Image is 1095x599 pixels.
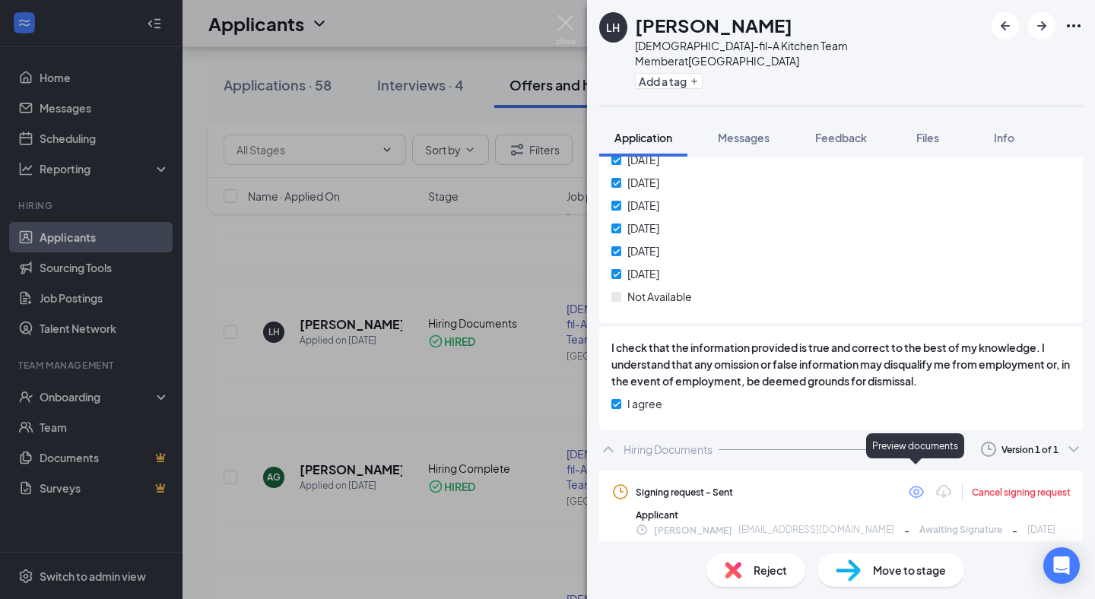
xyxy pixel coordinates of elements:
svg: Plus [690,77,699,86]
span: [PERSON_NAME] [654,522,732,538]
span: Files [916,131,939,144]
div: [DEMOGRAPHIC_DATA]-fil-A Kitchen Team Member at [GEOGRAPHIC_DATA] [635,38,984,68]
span: - [904,521,909,538]
span: Application [614,131,672,144]
span: [DATE] [627,265,659,282]
button: ArrowRight [1028,12,1055,40]
h1: [PERSON_NAME] [635,12,792,38]
svg: Ellipses [1065,17,1083,35]
span: Feedback [815,131,867,144]
svg: ChevronUp [599,440,617,458]
svg: Download [935,483,953,501]
span: [DATE] [627,220,659,236]
div: Signing request - Sent [636,486,733,499]
button: ArrowLeftNew [992,12,1019,40]
div: Applicant [636,509,1071,521]
span: I agree [627,395,662,412]
div: Version 1 of 1 [1001,443,1058,456]
svg: ArrowLeftNew [996,17,1014,35]
span: [EMAIL_ADDRESS][DOMAIN_NAME] [738,523,894,537]
span: [DATE] [627,197,659,214]
button: PlusAdd a tag [635,73,703,89]
div: Hiring Documents [624,442,713,457]
div: Cancel signing request [972,486,1071,499]
svg: Clock [979,440,998,458]
div: Preview documents [866,433,964,458]
span: Messages [718,131,770,144]
span: [DATE] [1027,523,1055,537]
svg: Clock [611,483,630,501]
span: I check that the information provided is true and correct to the best of my knowledge. I understa... [611,339,1071,389]
span: Move to stage [873,562,946,578]
div: Open Intercom Messenger [1043,547,1080,584]
span: Info [994,131,1014,144]
span: [DATE] [627,151,659,168]
span: [DATE] [627,242,659,259]
svg: Eye [907,483,925,501]
span: [DATE] [627,174,659,191]
span: Not Available [627,288,692,305]
svg: Clock [636,524,648,536]
span: Awaiting Signature [919,523,1002,537]
svg: ChevronDown [1065,440,1083,458]
span: - [1012,521,1017,538]
div: LH [606,20,620,35]
svg: ArrowRight [1033,17,1051,35]
span: Reject [754,562,787,578]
